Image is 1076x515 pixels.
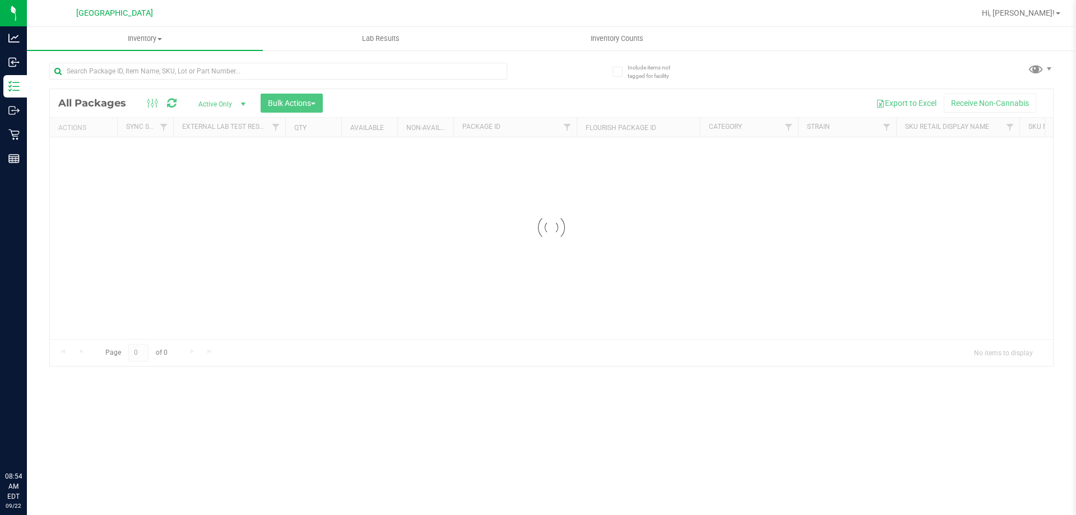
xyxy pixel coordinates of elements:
a: Inventory Counts [499,27,735,50]
p: 08:54 AM EDT [5,471,22,502]
span: Inventory Counts [576,34,658,44]
inline-svg: Inventory [8,81,20,92]
inline-svg: Analytics [8,33,20,44]
span: [GEOGRAPHIC_DATA] [76,8,153,18]
p: 09/22 [5,502,22,510]
span: Include items not tagged for facility [628,63,684,80]
inline-svg: Inbound [8,57,20,68]
a: Inventory [27,27,263,50]
inline-svg: Reports [8,153,20,164]
input: Search Package ID, Item Name, SKU, Lot or Part Number... [49,63,507,80]
inline-svg: Retail [8,129,20,140]
inline-svg: Outbound [8,105,20,116]
span: Lab Results [347,34,415,44]
span: Inventory [27,34,263,44]
span: Hi, [PERSON_NAME]! [982,8,1055,17]
a: Lab Results [263,27,499,50]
